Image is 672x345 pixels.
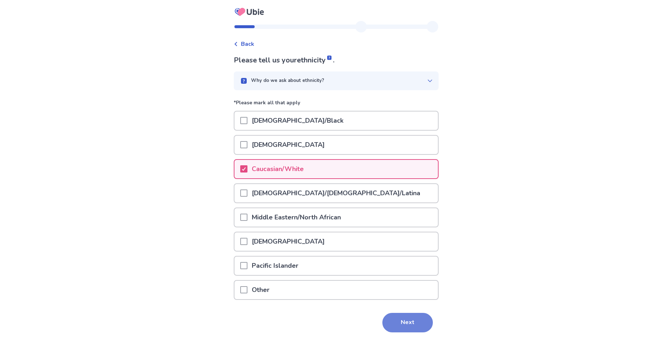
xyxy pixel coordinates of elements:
[382,313,433,332] button: Next
[247,112,348,130] p: [DEMOGRAPHIC_DATA]/Black
[247,184,425,202] p: [DEMOGRAPHIC_DATA]/[DEMOGRAPHIC_DATA]/Latina
[247,136,329,154] p: [DEMOGRAPHIC_DATA]
[247,257,303,275] p: Pacific Islander
[297,55,333,65] span: ethnicity
[247,160,308,178] p: Caucasian/White
[234,99,439,111] p: *Please mark all that apply
[241,40,254,48] span: Back
[234,55,439,66] p: Please tell us your .
[247,208,345,227] p: Middle Eastern/North African
[251,77,324,84] p: Why do we ask about ethnicity?
[247,281,274,299] p: Other
[247,232,329,251] p: [DEMOGRAPHIC_DATA]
